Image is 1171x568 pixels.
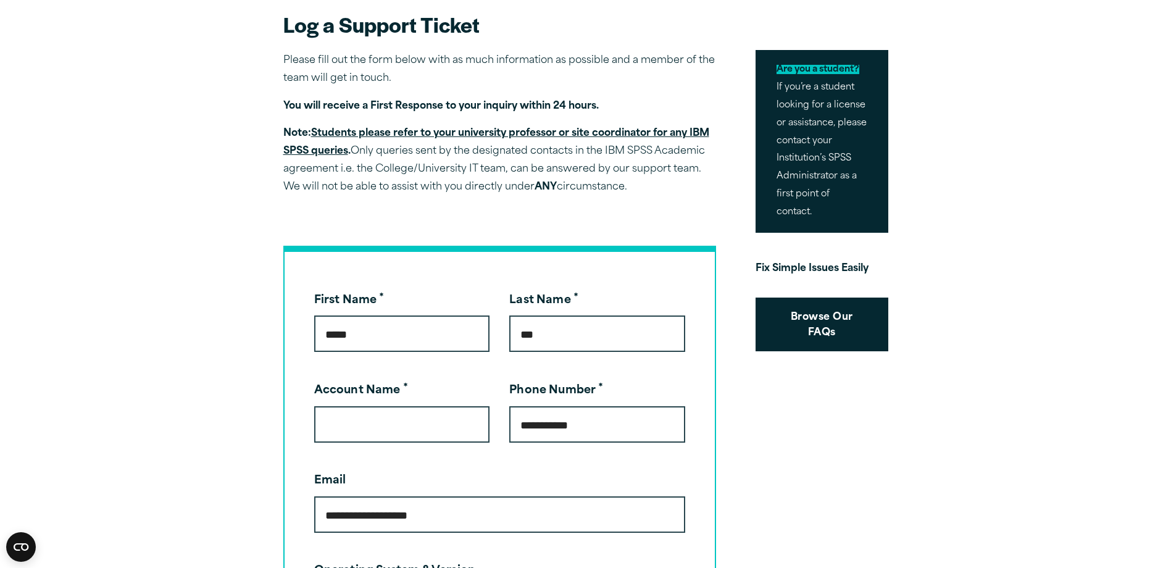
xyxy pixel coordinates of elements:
[509,385,603,396] label: Phone Number
[283,101,599,111] strong: You will receive a First Response to your inquiry within 24 hours.
[756,298,888,351] a: Browse Our FAQs
[6,532,36,562] button: Open CMP widget
[314,295,385,306] label: First Name
[535,182,557,192] strong: ANY
[283,10,716,38] h2: Log a Support Ticket
[756,50,888,232] p: If you’re a student looking for a license or assistance, please contact your Institution’s SPSS A...
[777,65,859,74] mark: Are you a student?
[283,128,709,156] u: Students please refer to your university professor or site coordinator for any IBM SPSS queries
[283,52,716,88] p: Please fill out the form below with as much information as possible and a member of the team will...
[509,295,578,306] label: Last Name
[314,475,346,487] label: Email
[283,128,709,156] strong: Note: .
[314,385,408,396] label: Account Name
[283,125,716,196] p: Only queries sent by the designated contacts in the IBM SPSS Academic agreement i.e. the College/...
[756,260,888,278] p: Fix Simple Issues Easily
